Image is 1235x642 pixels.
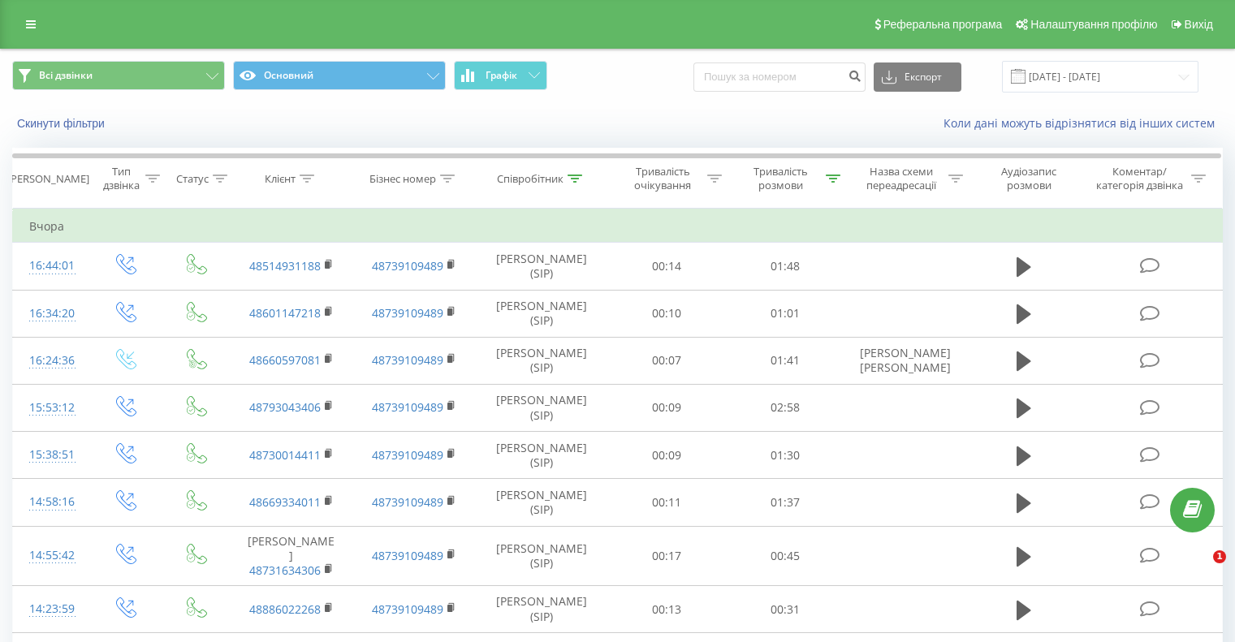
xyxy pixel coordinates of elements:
[476,526,608,586] td: [PERSON_NAME] (SIP)
[476,337,608,384] td: [PERSON_NAME] (SIP)
[726,384,844,431] td: 02:58
[372,352,443,368] a: 48739109489
[726,526,844,586] td: 00:45
[454,61,547,90] button: Графік
[476,479,608,526] td: [PERSON_NAME] (SIP)
[476,384,608,431] td: [PERSON_NAME] (SIP)
[372,399,443,415] a: 48739109489
[982,165,1077,192] div: Аудіозапис розмови
[249,494,321,510] a: 48669334011
[726,586,844,633] td: 00:31
[249,601,321,617] a: 48886022268
[249,305,321,321] a: 48601147218
[29,486,72,518] div: 14:58:16
[859,165,944,192] div: Назва схеми переадресації
[249,352,321,368] a: 48660597081
[249,258,321,274] a: 48514931188
[608,290,726,337] td: 00:10
[1180,550,1219,589] iframe: Intercom live chat
[844,337,966,384] td: [PERSON_NAME] [PERSON_NAME]
[883,18,1003,31] span: Реферальна програма
[29,250,72,282] div: 16:44:01
[476,290,608,337] td: [PERSON_NAME] (SIP)
[7,172,89,186] div: [PERSON_NAME]
[13,210,1223,243] td: Вчора
[476,586,608,633] td: [PERSON_NAME] (SIP)
[608,586,726,633] td: 00:13
[372,258,443,274] a: 48739109489
[1092,165,1187,192] div: Коментар/категорія дзвінка
[608,384,726,431] td: 00:09
[608,432,726,479] td: 00:09
[369,172,436,186] div: Бізнес номер
[39,69,93,82] span: Всі дзвінки
[233,61,446,90] button: Основний
[265,172,296,186] div: Клієнт
[29,540,72,571] div: 14:55:42
[608,526,726,586] td: 00:17
[623,165,704,192] div: Тривалість очікування
[608,479,726,526] td: 00:11
[12,116,113,131] button: Скинути фільтри
[372,601,443,617] a: 48739109489
[726,479,844,526] td: 01:37
[726,337,844,384] td: 01:41
[497,172,564,186] div: Співробітник
[608,337,726,384] td: 00:07
[29,345,72,377] div: 16:24:36
[249,399,321,415] a: 48793043406
[249,562,321,578] a: 48731634306
[476,243,608,290] td: [PERSON_NAME] (SIP)
[726,290,844,337] td: 01:01
[230,526,352,586] td: [PERSON_NAME]
[874,62,961,92] button: Експорт
[176,172,209,186] div: Статус
[249,447,321,463] a: 48730014411
[372,447,443,463] a: 48739109489
[372,548,443,563] a: 48739109489
[1185,18,1213,31] span: Вихід
[12,61,225,90] button: Всі дзвінки
[372,305,443,321] a: 48739109489
[29,298,72,330] div: 16:34:20
[102,165,140,192] div: Тип дзвінка
[372,494,443,510] a: 48739109489
[29,439,72,471] div: 15:38:51
[476,432,608,479] td: [PERSON_NAME] (SIP)
[741,165,822,192] div: Тривалість розмови
[29,392,72,424] div: 15:53:12
[726,243,844,290] td: 01:48
[693,62,866,92] input: Пошук за номером
[486,70,517,81] span: Графік
[726,432,844,479] td: 01:30
[1030,18,1157,31] span: Налаштування профілю
[1213,550,1226,563] span: 1
[944,115,1223,131] a: Коли дані можуть відрізнятися вiд інших систем
[608,243,726,290] td: 00:14
[29,593,72,625] div: 14:23:59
